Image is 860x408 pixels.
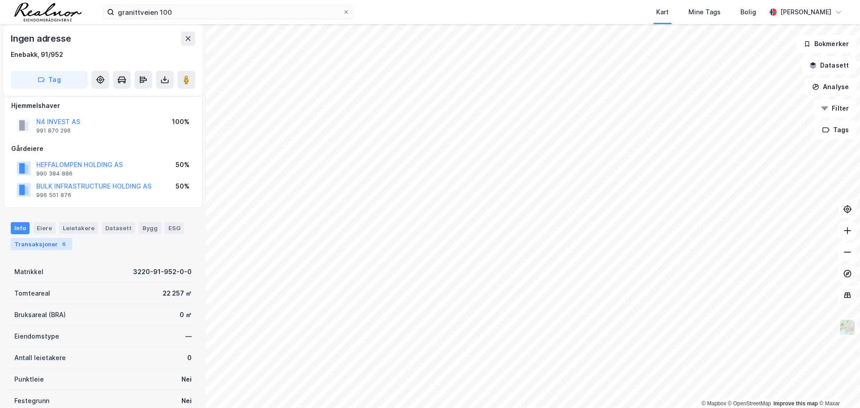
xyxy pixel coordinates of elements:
[14,3,82,21] img: realnor-logo.934646d98de889bb5806.png
[815,365,860,408] div: Kontrollprogram for chat
[165,222,184,234] div: ESG
[11,71,88,89] button: Tag
[36,170,73,177] div: 990 384 886
[688,7,721,17] div: Mine Tags
[740,7,756,17] div: Bolig
[14,309,66,320] div: Bruksareal (BRA)
[804,78,856,96] button: Analyse
[14,266,43,277] div: Matrikkel
[815,121,856,139] button: Tags
[815,365,860,408] iframe: Chat Widget
[11,100,195,111] div: Hjemmelshaver
[11,143,195,154] div: Gårdeiere
[163,288,192,299] div: 22 257 ㎡
[187,352,192,363] div: 0
[780,7,831,17] div: [PERSON_NAME]
[656,7,669,17] div: Kart
[176,159,189,170] div: 50%
[181,395,192,406] div: Nei
[185,331,192,342] div: —
[114,5,343,19] input: Søk på adresse, matrikkel, gårdeiere, leietakere eller personer
[701,400,726,407] a: Mapbox
[11,31,73,46] div: Ingen adresse
[839,319,856,336] img: Z
[14,331,59,342] div: Eiendomstype
[172,116,189,127] div: 100%
[14,395,49,406] div: Festegrunn
[11,49,63,60] div: Enebakk, 91/952
[36,192,71,199] div: 996 501 876
[36,127,71,134] div: 991 870 296
[774,400,818,407] a: Improve this map
[33,222,56,234] div: Eiere
[11,238,72,250] div: Transaksjoner
[60,240,69,249] div: 6
[11,222,30,234] div: Info
[181,374,192,385] div: Nei
[14,288,50,299] div: Tomteareal
[133,266,192,277] div: 3220-91-952-0-0
[59,222,98,234] div: Leietakere
[796,35,856,53] button: Bokmerker
[139,222,161,234] div: Bygg
[180,309,192,320] div: 0 ㎡
[14,374,44,385] div: Punktleie
[102,222,135,234] div: Datasett
[728,400,771,407] a: OpenStreetMap
[802,56,856,74] button: Datasett
[176,181,189,192] div: 50%
[14,352,66,363] div: Antall leietakere
[813,99,856,117] button: Filter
